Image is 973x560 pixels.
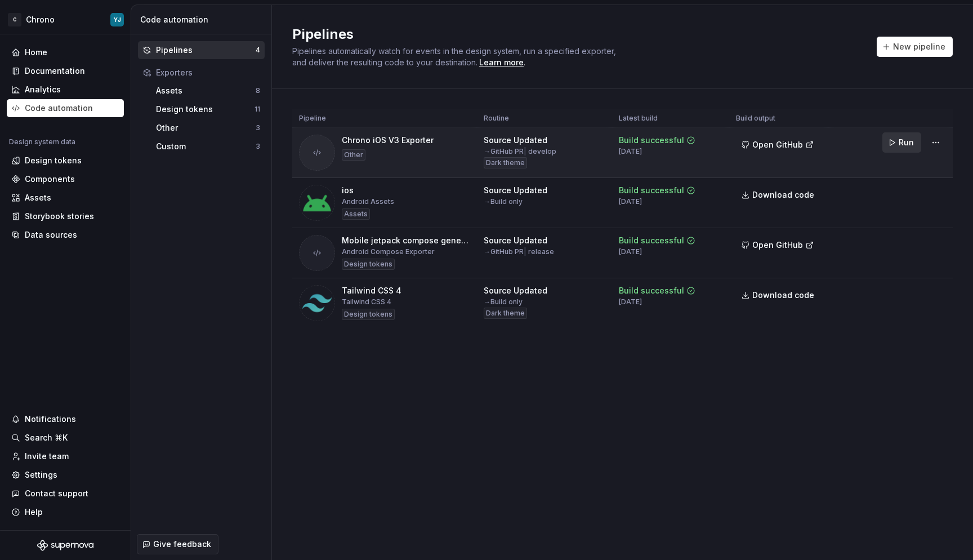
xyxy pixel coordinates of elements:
div: C [8,13,21,26]
div: 3 [256,123,260,132]
button: New pipeline [877,37,953,57]
th: Routine [477,109,612,128]
button: Help [7,503,124,521]
button: Design tokens11 [151,100,265,118]
div: Data sources [25,229,77,241]
div: Notifications [25,414,76,425]
span: Pipelines automatically watch for events in the design system, run a specified exporter, and deli... [292,46,618,67]
a: Settings [7,466,124,484]
button: Custom3 [151,137,265,155]
div: 11 [255,105,260,114]
span: Open GitHub [752,139,803,150]
div: Custom [156,141,256,152]
a: Assets [7,189,124,207]
th: Latest build [612,109,729,128]
div: Code automation [25,103,93,114]
div: YJ [114,15,121,24]
div: Design system data [9,137,75,146]
div: Design tokens [342,309,395,320]
svg: Supernova Logo [37,540,93,551]
div: [DATE] [619,147,642,156]
span: Open GitHub [752,239,803,251]
div: Other [156,122,256,134]
div: Analytics [25,84,61,95]
div: Search ⌘K [25,432,68,443]
div: Contact support [25,488,88,499]
h2: Pipelines [292,25,863,43]
button: Open GitHub [736,235,819,255]
a: Components [7,170,124,188]
div: Source Updated [484,285,547,296]
div: Chrono [26,14,55,25]
div: Invite team [25,451,69,462]
div: Components [25,174,75,185]
span: . [477,59,525,67]
div: Build successful [619,235,684,246]
span: Run [899,137,914,148]
span: | [524,247,526,256]
div: Android Assets [342,197,394,206]
div: → GitHub PR develop [484,147,556,156]
div: Assets [342,208,370,220]
span: | [524,147,526,155]
div: Tailwind CSS 4 [342,285,401,296]
div: Chrono iOS V3 Exporter [342,135,434,146]
span: Download code [752,290,814,301]
a: Invite team [7,447,124,465]
div: Dark theme [484,157,527,168]
span: Download code [752,189,814,201]
a: Documentation [7,62,124,80]
a: Open GitHub [736,141,819,151]
div: Dark theme [484,308,527,319]
div: Storybook stories [25,211,94,222]
div: Source Updated [484,235,547,246]
a: Download code [736,185,822,205]
div: Code automation [140,14,267,25]
div: → GitHub PR release [484,247,554,256]
div: Source Updated [484,185,547,196]
button: CChronoYJ [2,7,128,32]
div: Other [342,149,365,161]
button: Notifications [7,410,124,428]
a: Design tokens [7,152,124,170]
a: Data sources [7,226,124,244]
div: → Build only [484,197,523,206]
a: Download code [736,285,822,305]
a: Open GitHub [736,242,819,251]
div: Build successful [619,135,684,146]
div: Help [25,506,43,518]
div: Source Updated [484,135,547,146]
div: Design tokens [342,259,395,270]
div: 3 [256,142,260,151]
div: Assets [25,192,51,203]
div: Tailwind CSS 4 [342,297,391,306]
div: Android Compose Exporter [342,247,435,256]
a: Code automation [7,99,124,117]
button: Give feedback [137,534,218,554]
div: Assets [156,85,256,96]
div: 8 [256,86,260,95]
th: Build output [729,109,828,128]
div: [DATE] [619,297,642,306]
div: Pipelines [156,45,256,56]
div: ios [342,185,354,196]
a: Learn more [479,57,524,68]
button: Assets8 [151,82,265,100]
div: Mobile jetpack compose generation [342,235,470,246]
div: Design tokens [25,155,82,166]
button: Run [882,132,921,153]
a: Home [7,43,124,61]
div: Build successful [619,185,684,196]
div: Design tokens [156,104,255,115]
th: Pipeline [292,109,477,128]
div: 4 [256,46,260,55]
div: Build successful [619,285,684,296]
div: Settings [25,469,57,481]
span: Give feedback [153,539,211,550]
button: Other3 [151,119,265,137]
